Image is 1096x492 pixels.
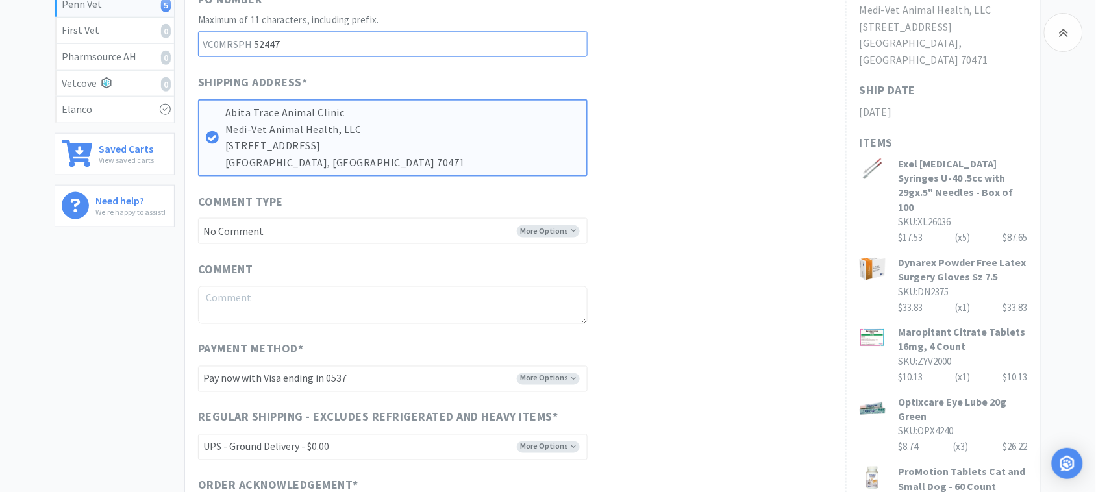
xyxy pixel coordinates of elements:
i: 0 [161,24,171,38]
span: Shipping Address * [198,73,308,92]
div: $8.74 [899,439,1028,455]
div: $33.83 [899,300,1028,315]
div: (x 5 ) [956,230,971,245]
div: Open Intercom Messenger [1052,448,1083,479]
p: We're happy to assist! [95,206,166,218]
span: Comment [198,260,253,279]
div: $87.65 [1003,230,1028,245]
span: Regular Shipping - excludes refrigerated and heavy items * [198,408,558,427]
span: Comment Type [198,193,283,212]
p: Abita Trace Animal Clinic [225,105,580,121]
a: Elanco [55,97,174,123]
span: Maximum of 11 characters, including prefix. [198,14,379,26]
div: Vetcove [62,75,168,92]
span: SKU: OPX4240 [899,425,954,437]
span: SKU: DN2375 [899,286,949,298]
div: (x 1 ) [956,370,971,386]
div: $33.83 [1003,300,1028,315]
img: 205d59170fc646f6b5afe6eee8b486fd_211923.png [860,255,886,281]
a: Vetcove0 [55,71,174,97]
p: View saved carts [99,154,154,166]
a: First Vet0 [55,18,174,44]
div: First Vet [62,22,168,39]
h6: Saved Carts [99,140,154,154]
span: Payment Method * [198,340,304,359]
p: [STREET_ADDRESS] [225,138,580,154]
div: Elanco [62,101,168,118]
h3: Dynarex Powder Free Latex Surgery Gloves Sz 7.5 [899,255,1028,284]
h3: Optixcare Eye Lube 20g Green [899,395,1028,424]
h3: Maropitant Citrate Tablets 16mg, 4 Count [899,325,1028,354]
img: bbf8d950b56449de91fa5b3ffd12dbf2_159057.png [860,465,886,491]
h6: Need help? [95,192,166,206]
h2: Medi-Vet Animal Health, LLC [860,2,1028,19]
span: SKU: ZYV2000 [899,356,952,368]
img: 3b1fb399d31f469dba7524d2943caba3_586695.png [860,325,886,351]
h1: Ship Date [860,81,916,100]
span: VC0MRSPH [198,32,255,56]
div: $26.22 [1003,439,1028,455]
div: (x 1 ) [956,300,971,315]
div: $10.13 [1003,370,1028,386]
div: $10.13 [899,370,1028,386]
div: (x 3 ) [954,439,969,455]
i: 0 [161,51,171,65]
img: 30d9f667a3b5454f8f7963abab14afec_162297.png [860,156,886,182]
div: $17.53 [899,230,1028,245]
h3: Exel [MEDICAL_DATA] Syringes U-40 .5cc with 29gx.5" Needles - Box of 100 [899,156,1028,215]
p: Medi-Vet Animal Health, LLC [225,121,580,138]
h2: [STREET_ADDRESS] [860,19,1028,36]
a: Pharmsource AH0 [55,44,174,71]
p: [GEOGRAPHIC_DATA], [GEOGRAPHIC_DATA] 70471 [225,154,580,171]
i: 0 [161,77,171,92]
div: Pharmsource AH [62,49,168,66]
input: PO Number [198,31,588,57]
a: Saved CartsView saved carts [55,133,175,175]
h2: [GEOGRAPHIC_DATA], [GEOGRAPHIC_DATA] 70471 [860,35,1028,68]
h1: Items [860,134,1028,153]
img: cf3c8679a7bb4689a512c3c0c50ad2a6_204510.png [860,395,886,421]
span: SKU: XL26036 [899,215,951,228]
h2: [DATE] [860,104,1028,121]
